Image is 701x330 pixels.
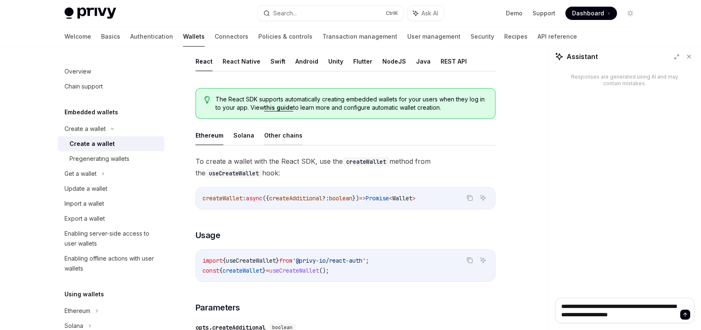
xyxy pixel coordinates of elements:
span: Promise [366,195,389,202]
div: Update a wallet [64,184,107,194]
span: Parameters [196,302,240,313]
a: Chain support [58,79,164,94]
span: } [276,257,279,264]
div: Enabling offline actions with user wallets [64,254,159,273]
a: Overview [58,64,164,79]
span: Dashboard [572,9,604,17]
span: < [389,195,392,202]
code: useCreateWallet [206,169,262,178]
a: Support [533,9,555,17]
button: Ethereum [196,126,223,145]
span: ?: [322,195,329,202]
div: Export a wallet [64,214,105,224]
div: Overview [64,66,91,76]
span: ; [366,257,369,264]
span: The React SDK supports automatically creating embedded wallets for your users when they log in to... [216,95,486,112]
span: async [246,195,263,202]
a: Welcome [64,27,91,47]
button: Ask AI [478,192,488,203]
div: Get a wallet [64,169,97,179]
span: createWallet [223,267,263,274]
div: Pregenerating wallets [69,154,129,164]
button: Swift [270,52,285,71]
span: useCreateWallet [226,257,276,264]
span: createAdditional [269,195,322,202]
span: createWallet [203,195,243,202]
a: Transaction management [322,27,397,47]
div: Import a wallet [64,199,104,209]
button: Ask AI [407,6,444,21]
button: NodeJS [382,52,406,71]
img: light logo [64,7,116,19]
a: API reference [538,27,577,47]
a: Recipes [504,27,528,47]
span: { [219,267,223,274]
span: Ctrl K [386,10,398,17]
button: Java [416,52,431,71]
button: Send message [680,310,690,320]
span: '@privy-io/react-auth' [292,257,366,264]
a: Policies & controls [258,27,312,47]
a: Security [471,27,494,47]
a: Dashboard [565,7,617,20]
a: Authentication [130,27,173,47]
span: boolean [329,195,352,202]
span: }) [352,195,359,202]
a: User management [407,27,461,47]
a: this guide [264,104,293,111]
span: const [203,267,219,274]
code: createWallet [343,157,389,166]
h5: Embedded wallets [64,107,118,117]
button: Toggle dark mode [624,7,637,20]
span: Usage [196,229,220,241]
div: Enabling server-side access to user wallets [64,229,159,249]
a: Connectors [215,27,248,47]
span: } [263,267,266,274]
span: > [412,195,416,202]
button: Android [295,52,318,71]
button: REST API [441,52,467,71]
span: => [359,195,366,202]
span: : [243,195,246,202]
a: Enabling offline actions with user wallets [58,251,164,276]
span: { [223,257,226,264]
span: To create a wallet with the React SDK, use the method from the hook: [196,155,495,179]
span: (); [319,267,329,274]
span: Assistant [567,52,598,62]
span: Ask AI [421,9,438,17]
div: Chain support [64,81,103,91]
button: Other chains [264,126,302,145]
svg: Tip [204,96,210,103]
div: Responses are generated using AI and may contain mistakes. [568,74,681,87]
span: from [279,257,292,264]
div: Search... [273,8,297,18]
button: Ask AI [478,255,488,266]
a: Wallets [183,27,205,47]
span: ({ [263,195,269,202]
a: Demo [506,9,523,17]
a: Pregenerating wallets [58,151,164,166]
a: Export a wallet [58,211,164,226]
button: Unity [328,52,343,71]
button: Search...CtrlK [258,6,403,21]
a: Basics [101,27,120,47]
span: useCreateWallet [269,267,319,274]
span: import [203,257,223,264]
a: Enabling server-side access to user wallets [58,226,164,251]
div: Create a wallet [69,139,115,149]
a: Update a wallet [58,181,164,196]
button: Copy the contents from the code block [464,255,475,266]
span: = [266,267,269,274]
a: Import a wallet [58,196,164,211]
a: Create a wallet [58,136,164,151]
div: Ethereum [64,306,90,316]
button: Copy the contents from the code block [464,192,475,203]
span: Wallet [392,195,412,202]
button: Flutter [353,52,372,71]
button: Solana [233,126,254,145]
h5: Using wallets [64,289,104,299]
button: React Native [223,52,260,71]
button: React [196,52,213,71]
div: Create a wallet [64,124,106,134]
